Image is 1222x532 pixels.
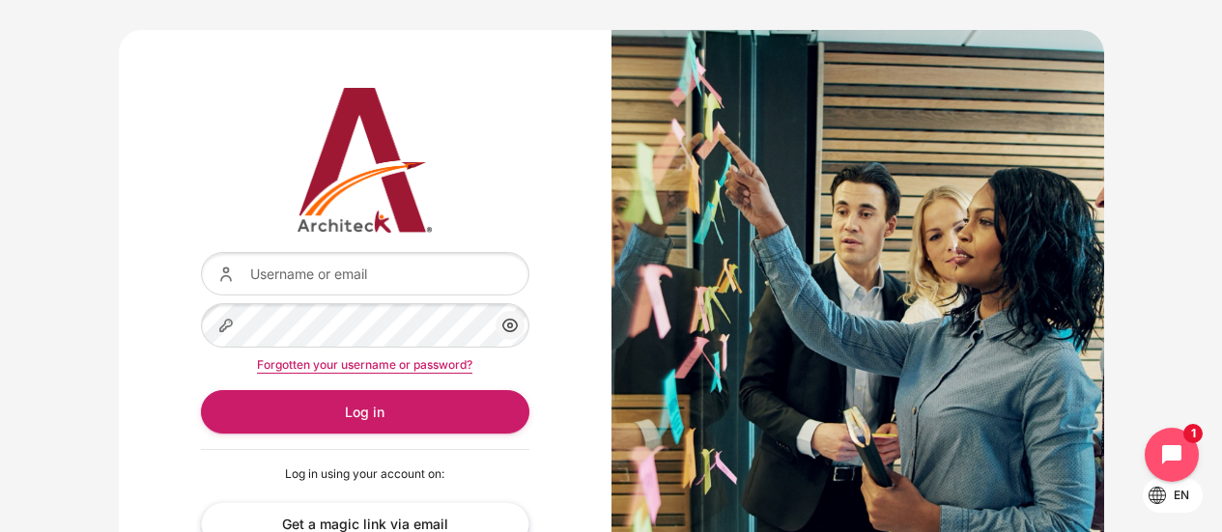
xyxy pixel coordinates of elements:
span: en [1174,487,1189,504]
input: Username or email [201,252,529,295]
button: Languages [1143,478,1203,513]
img: Architeck 12 [201,88,529,233]
p: Log in using your account on: [201,465,529,483]
a: Forgotten your username or password? [257,357,472,372]
button: Log in [201,390,529,434]
a: Architeck 12 Architeck 12 [201,88,529,233]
